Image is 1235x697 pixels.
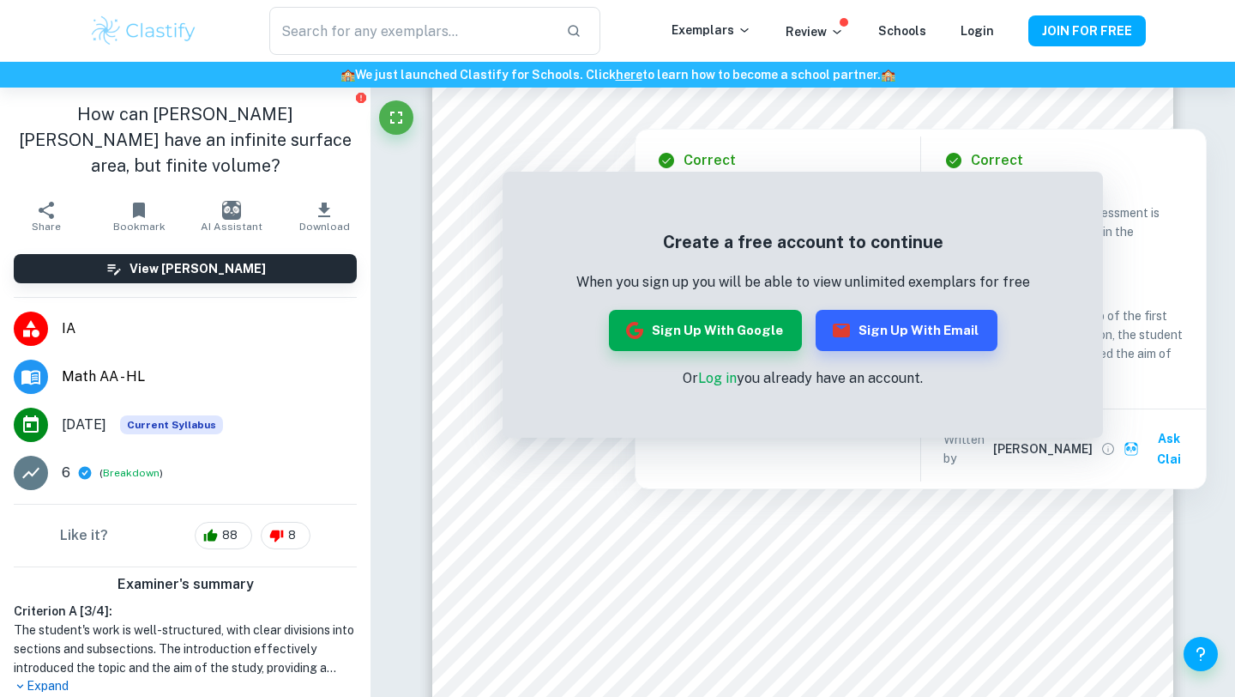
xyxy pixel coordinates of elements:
[3,65,1232,84] h6: We just launched Clastify for Schools. Click to learn how to become a school partner.
[1096,437,1120,461] button: View full profile
[201,221,262,233] span: AI Assistant
[354,91,367,104] button: Report issue
[195,522,252,549] div: 88
[816,310,997,351] button: Sign up with Email
[99,465,163,482] span: ( )
[213,527,247,544] span: 88
[89,14,198,48] img: Clastify logo
[993,439,1093,458] h6: [PERSON_NAME]
[971,150,1023,171] h6: Correct
[299,221,350,233] span: Download
[14,602,357,621] h6: Criterion A [ 3 / 4 ]:
[616,68,642,82] a: here
[1028,15,1146,46] button: JOIN FOR FREE
[576,229,1030,255] h5: Create a free account to continue
[340,68,355,82] span: 🏫
[279,527,305,544] span: 8
[120,415,223,434] div: This exemplar is based on the current syllabus. Feel free to refer to it for inspiration/ideas wh...
[14,677,357,695] p: Expand
[576,272,1030,293] p: When you sign up you will be able to view unlimited exemplars for free
[103,465,160,481] button: Breakdown
[269,7,552,55] input: Search for any exemplars...
[278,192,370,240] button: Download
[14,621,357,677] h1: The student's work is well-structured, with clear divisions into sections and subsections. The in...
[684,150,736,171] h6: Correct
[1120,423,1199,475] button: Ask Clai
[120,415,223,434] span: Current Syllabus
[576,368,1030,389] p: Or you already have an account.
[1124,441,1140,458] img: clai.svg
[32,221,61,233] span: Share
[1184,637,1218,671] button: Help and Feedback
[881,68,895,82] span: 🏫
[14,101,357,179] h1: How can [PERSON_NAME] [PERSON_NAME] have an infinite surface area, but finite volume?
[786,22,844,41] p: Review
[379,100,413,135] button: Fullscreen
[672,21,751,39] p: Exemplars
[261,522,310,549] div: 8
[113,221,166,233] span: Bookmark
[62,463,70,483] p: 6
[93,192,185,240] button: Bookmark
[60,525,108,546] h6: Like it?
[14,254,357,283] button: View [PERSON_NAME]
[7,574,364,595] h6: Examiner's summary
[943,430,990,468] p: Written by
[878,24,926,38] a: Schools
[609,310,802,351] button: Sign up with Google
[62,367,357,387] span: Math AA - HL
[222,201,241,220] img: AI Assistant
[698,370,737,386] a: Log in
[185,192,278,240] button: AI Assistant
[62,415,106,435] span: [DATE]
[961,24,994,38] a: Login
[130,259,266,278] h6: View [PERSON_NAME]
[62,318,357,339] span: IA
